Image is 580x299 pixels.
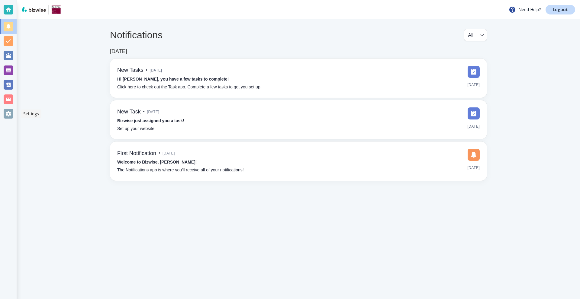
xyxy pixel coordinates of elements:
[468,149,480,161] img: DashboardSidebarNotification.svg
[468,29,483,41] div: All
[117,160,197,164] strong: Welcome to Bizwise, [PERSON_NAME]!
[467,80,480,89] span: [DATE]
[23,111,39,117] p: Settings
[110,48,127,55] h6: [DATE]
[546,5,575,14] a: Logout
[117,77,229,81] strong: Hi [PERSON_NAME], you have a few tasks to complete!
[117,109,141,115] h6: New Task
[468,107,480,119] img: DashboardSidebarTasks.svg
[117,67,143,74] h6: New Tasks
[143,109,145,115] p: •
[146,67,147,74] p: •
[467,163,480,172] span: [DATE]
[110,142,487,181] a: First Notification•[DATE]Welcome to Bizwise, [PERSON_NAME]!The Notifications app is where you’ll ...
[110,29,163,41] h4: Notifications
[147,107,159,116] span: [DATE]
[150,66,162,75] span: [DATE]
[467,122,480,131] span: [DATE]
[553,8,568,12] p: Logout
[117,118,184,123] strong: Bizwise just assigned you a task!
[117,167,244,173] p: The Notifications app is where you’ll receive all of your notifications!
[110,100,487,139] a: New Task•[DATE]Bizwise just assigned you a task!Set up your website[DATE]
[22,7,46,12] img: bizwise
[163,149,175,158] span: [DATE]
[468,66,480,78] img: DashboardSidebarTasks.svg
[110,59,487,98] a: New Tasks•[DATE]Hi [PERSON_NAME], you have a few tasks to complete!Click here to check out the Ta...
[117,126,154,132] p: Set up your website
[159,150,160,157] p: •
[117,150,156,157] h6: First Notification
[51,5,61,14] img: N.E.W. Insurance & Financial Services LLC
[117,84,262,91] p: Click here to check out the Task app. Complete a few tasks to get you set up!
[509,6,541,13] p: Need Help?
